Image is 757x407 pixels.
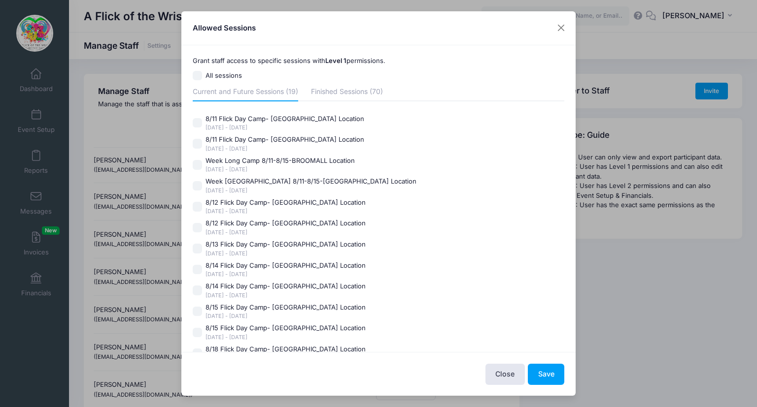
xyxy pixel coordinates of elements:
div: 8/12 Flick Day Camp- [GEOGRAPHIC_DATA] Location [206,219,366,228]
div: 8/15 Flick Day Camp- [GEOGRAPHIC_DATA] Location [206,323,366,333]
button: Close [485,364,525,385]
input: 8/15 Flick Day Camp- [GEOGRAPHIC_DATA] Location[DATE] - [DATE] [193,307,203,316]
div: 8/18 Flick Day Camp- [GEOGRAPHIC_DATA] Location [206,344,366,354]
div: 8/14 Flick Day Camp- [GEOGRAPHIC_DATA] Location [206,282,366,291]
div: 8/13 Flick Day Camp- [GEOGRAPHIC_DATA] Location [206,240,366,250]
input: 8/15 Flick Day Camp- [GEOGRAPHIC_DATA] Location[DATE] - [DATE] [193,328,203,338]
div: [DATE] - [DATE] [206,333,366,342]
input: 8/13 Flick Day Camp- [GEOGRAPHIC_DATA] Location[DATE] - [DATE] [193,244,203,253]
div: [DATE] - [DATE] [206,270,366,279]
div: [DATE] - [DATE] [206,124,364,132]
span: Level 1 [325,57,346,64]
div: 8/14 Flick Day Camp- [GEOGRAPHIC_DATA] Location [206,261,366,271]
div: 8/11 Flick Day Camp- [GEOGRAPHIC_DATA] Location [206,135,364,145]
div: Grant staff access to specific sessions with permissions. [188,56,569,66]
div: [DATE] - [DATE] [206,312,366,320]
a: Current and Future Sessions (19) [193,84,298,101]
div: [DATE] - [DATE] [206,250,366,258]
input: 8/11 Flick Day Camp- [GEOGRAPHIC_DATA] Location[DATE] - [DATE] [193,118,203,128]
input: All sessions [193,71,203,81]
span: All sessions [206,71,242,81]
div: Week [GEOGRAPHIC_DATA] 8/11-8/15-[GEOGRAPHIC_DATA] Location [206,177,416,187]
div: 8/15 Flick Day Camp- [GEOGRAPHIC_DATA] Location [206,303,366,313]
input: 8/18 Flick Day Camp- [GEOGRAPHIC_DATA] Location[DATE] - [DATE] [193,348,203,358]
input: 8/14 Flick Day Camp- [GEOGRAPHIC_DATA] Location[DATE] - [DATE] [193,285,203,295]
input: Week [GEOGRAPHIC_DATA] 8/11-8/15-[GEOGRAPHIC_DATA] Location[DATE] - [DATE] [193,181,203,191]
input: 8/12 Flick Day Camp- [GEOGRAPHIC_DATA] Location[DATE] - [DATE] [193,202,203,212]
div: [DATE] - [DATE] [206,291,366,300]
div: 8/11 Flick Day Camp- [GEOGRAPHIC_DATA] Location [206,114,364,124]
button: Close [552,19,570,37]
input: 8/11 Flick Day Camp- [GEOGRAPHIC_DATA] Location[DATE] - [DATE] [193,139,203,149]
div: [DATE] - [DATE] [206,207,366,216]
div: [DATE] - [DATE] [206,165,355,174]
input: 8/14 Flick Day Camp- [GEOGRAPHIC_DATA] Location[DATE] - [DATE] [193,265,203,275]
div: [DATE] - [DATE] [206,187,416,195]
input: 8/12 Flick Day Camp- [GEOGRAPHIC_DATA] Location[DATE] - [DATE] [193,223,203,233]
a: Finished Sessions (70) [311,84,383,101]
input: Week Long Camp 8/11-8/15-BROOMALL Location[DATE] - [DATE] [193,160,203,170]
div: Week Long Camp 8/11-8/15-BROOMALL Location [206,156,355,166]
div: [DATE] - [DATE] [206,145,364,153]
button: Save [528,364,564,385]
h5: Allowed Sessions [193,23,256,33]
div: [DATE] - [DATE] [206,228,366,237]
div: 8/12 Flick Day Camp- [GEOGRAPHIC_DATA] Location [206,198,366,208]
